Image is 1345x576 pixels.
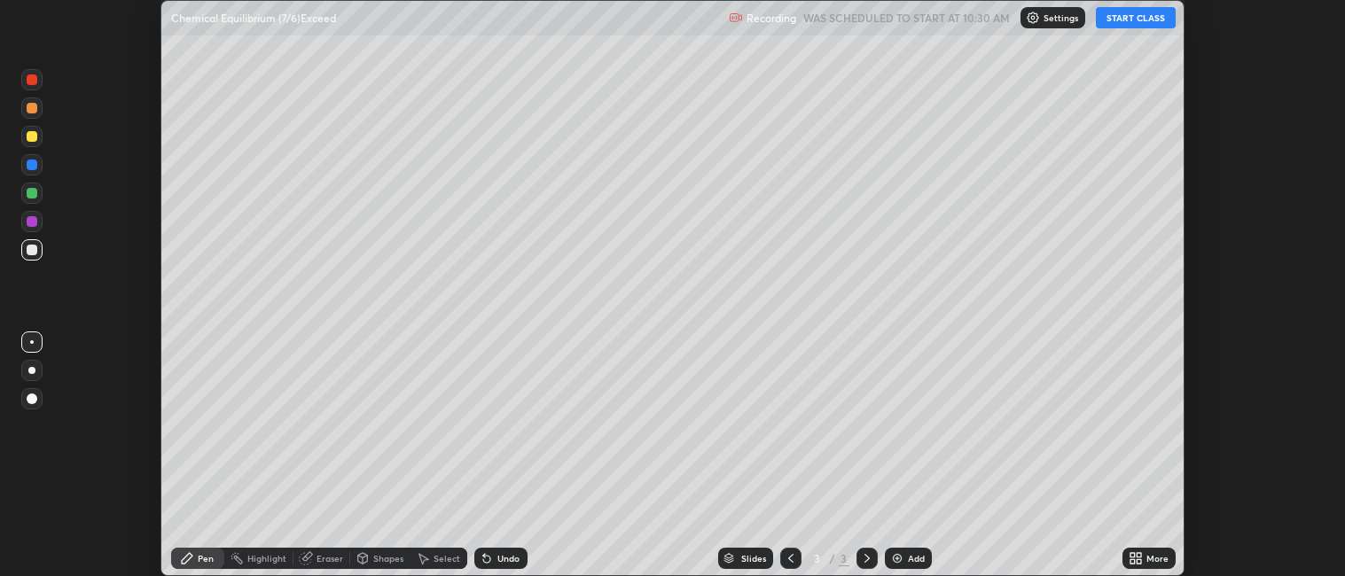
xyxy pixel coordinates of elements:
p: Settings [1044,13,1078,22]
div: 3 [839,550,849,566]
div: Eraser [317,554,343,563]
div: Select [434,554,460,563]
img: add-slide-button [890,551,904,565]
div: Undo [497,554,520,563]
h5: WAS SCHEDULED TO START AT 10:30 AM [803,10,1010,26]
p: Recording [747,12,796,25]
div: 3 [809,553,826,564]
div: Highlight [247,554,286,563]
div: Add [908,554,925,563]
img: class-settings-icons [1026,11,1040,25]
div: / [830,553,835,564]
div: Slides [741,554,766,563]
div: Pen [198,554,214,563]
div: More [1146,554,1169,563]
div: Shapes [373,554,403,563]
p: Chemical Equilibrium (7/6)Exceed [171,11,336,25]
img: recording.375f2c34.svg [729,11,743,25]
button: START CLASS [1096,7,1176,28]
